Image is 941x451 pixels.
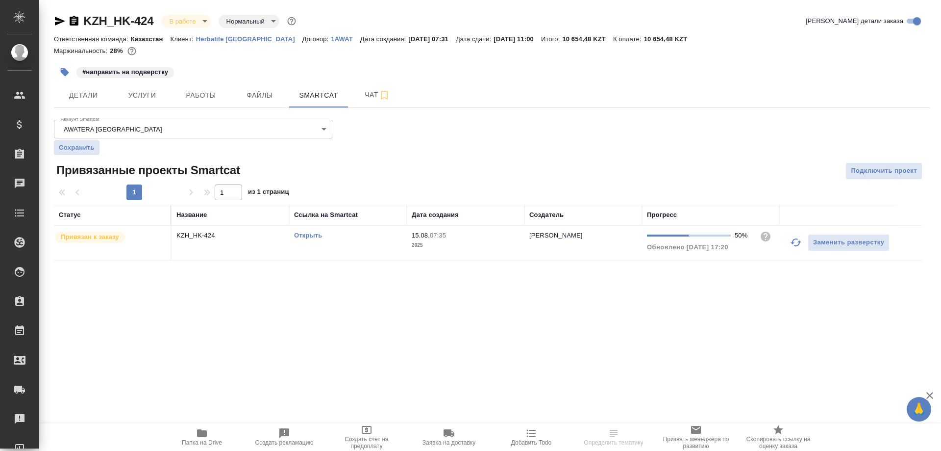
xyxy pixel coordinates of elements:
[644,35,695,43] p: 10 654,48 KZT
[456,35,494,43] p: Дата сдачи:
[59,143,95,153] span: Сохранить
[54,120,333,138] div: AWATERA [GEOGRAPHIC_DATA]
[54,162,240,178] span: Привязанные проекты Smartcat
[248,186,289,200] span: из 1 страниц
[360,35,408,43] p: Дата создания:
[110,47,125,54] p: 28%
[68,15,80,27] button: Скопировать ссылку
[60,89,107,102] span: Детали
[408,35,456,43] p: [DATE] 07:31
[295,89,342,102] span: Smartcat
[83,14,153,27] a: KZH_HK-424
[236,89,283,102] span: Файлы
[177,89,224,102] span: Работы
[845,162,922,180] button: Подключить проект
[806,16,903,26] span: [PERSON_NAME] детали заказа
[82,67,168,77] p: #направить на подверстку
[541,35,562,43] p: Итого:
[294,232,322,239] a: Открыть
[430,232,446,239] p: 07:35
[647,210,677,220] div: Прогресс
[647,243,728,251] span: Обновлено [DATE] 17:20
[223,17,268,26] button: Нормальный
[331,35,360,43] p: 1AWAT
[294,210,358,220] div: Ссылка на Smartcat
[529,232,583,239] p: [PERSON_NAME]
[161,15,210,28] div: В работе
[54,61,75,83] button: Добавить тэг
[166,17,198,26] button: В работе
[613,35,644,43] p: К оплате:
[412,210,459,220] div: Дата создания
[907,397,931,422] button: 🙏
[331,34,360,43] a: 1AWAT
[196,35,302,43] p: Herbalife [GEOGRAPHIC_DATA]
[196,34,302,43] a: Herbalife [GEOGRAPHIC_DATA]
[494,35,541,43] p: [DATE] 11:00
[170,35,196,43] p: Клиент:
[813,237,884,248] span: Заменить разверстку
[59,210,81,220] div: Статус
[176,210,207,220] div: Название
[285,15,298,27] button: Доп статусы указывают на важность/срочность заказа
[808,234,890,251] button: Заменить разверстку
[61,125,165,133] button: AWATERA [GEOGRAPHIC_DATA]
[54,15,66,27] button: Скопировать ссылку для ЯМессенджера
[54,140,99,155] button: Сохранить
[354,89,401,101] span: Чат
[176,231,284,240] p: KZH_HK-424
[412,240,520,250] p: 2025
[735,231,752,240] div: 50%
[61,232,119,242] p: Привязан к заказу
[562,35,613,43] p: 10 654,48 KZT
[54,35,131,43] p: Ответственная команда:
[131,35,171,43] p: Казахстан
[911,399,927,420] span: 🙏
[302,35,331,43] p: Договор:
[54,47,110,54] p: Маржинальность:
[529,210,564,220] div: Создатель
[412,232,430,239] p: 15.08,
[378,89,390,101] svg: Подписаться
[219,15,279,28] div: В работе
[125,45,138,57] button: 1020.43 RUB; 0.00 KZT;
[119,89,166,102] span: Услуги
[75,67,175,76] span: направить на подверстку
[851,165,917,177] span: Подключить проект
[784,231,808,254] button: Обновить прогресс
